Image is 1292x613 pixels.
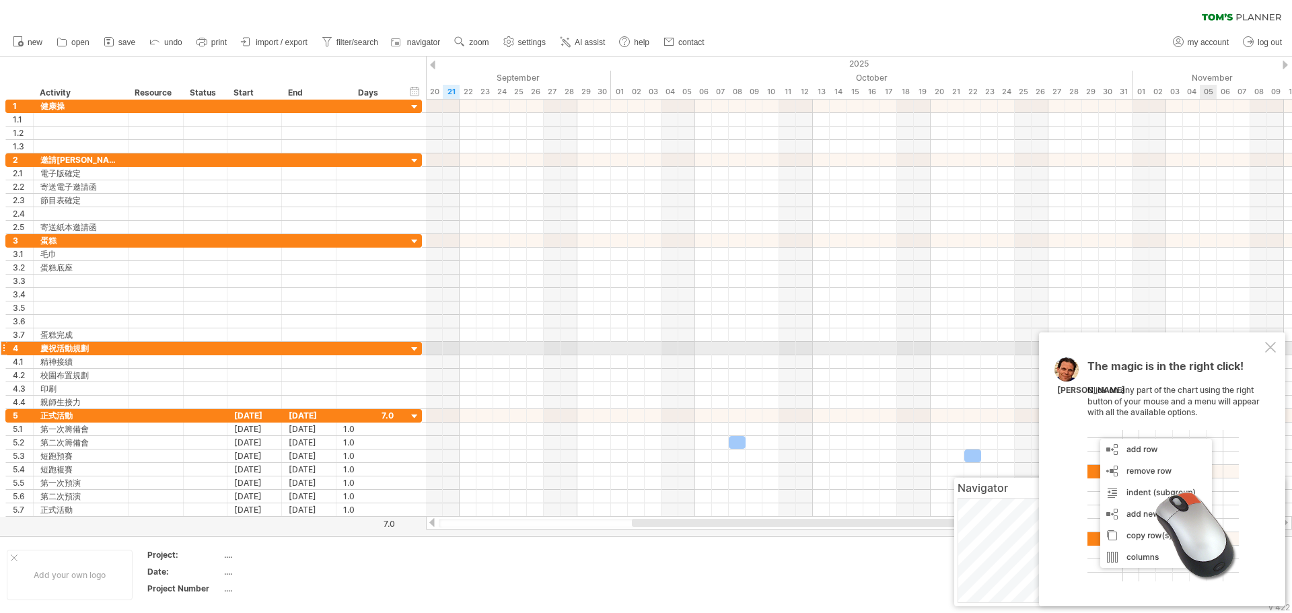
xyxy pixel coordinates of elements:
div: Saturday, 1 November 2025 [1133,85,1149,99]
div: Monday, 27 October 2025 [1048,85,1065,99]
div: Thursday, 25 September 2025 [510,85,527,99]
div: 精神接續 [40,355,121,368]
div: 5.4 [13,463,33,476]
div: 毛巾 [40,248,121,260]
span: log out [1258,38,1282,47]
div: 校園布置規劃 [40,369,121,382]
div: 2.1 [13,167,33,180]
span: The magic is in the right click! [1087,359,1244,380]
div: 1.0 [343,476,394,489]
div: 1.2 [13,127,33,139]
div: Saturday, 4 October 2025 [661,85,678,99]
div: Saturday, 11 October 2025 [779,85,796,99]
span: settings [518,38,546,47]
div: 5.6 [13,490,33,503]
div: 蛋糕底座 [40,261,121,274]
div: 5 [13,409,33,422]
div: [DATE] [227,490,282,503]
div: [DATE] [282,436,336,449]
div: 3.6 [13,315,33,328]
div: Saturday, 25 October 2025 [1015,85,1032,99]
div: 3.7 [13,328,33,341]
div: Tuesday, 21 October 2025 [947,85,964,99]
div: Friday, 26 September 2025 [527,85,544,99]
div: Sunday, 5 October 2025 [678,85,695,99]
a: save [100,34,139,51]
div: Monday, 13 October 2025 [813,85,830,99]
div: 短跑複賽 [40,463,121,476]
div: Wednesday, 1 October 2025 [611,85,628,99]
div: Wednesday, 8 October 2025 [729,85,746,99]
div: Project: [147,549,221,561]
div: 蛋糕 [40,234,121,247]
span: navigator [407,38,440,47]
div: Monday, 6 October 2025 [695,85,712,99]
div: Navigator [958,481,1282,495]
div: Tuesday, 14 October 2025 [830,85,847,99]
div: Sunday, 26 October 2025 [1032,85,1048,99]
div: Friday, 31 October 2025 [1116,85,1133,99]
div: Click on any part of the chart using the right button of your mouse and a menu will appear with a... [1087,361,1262,581]
div: Friday, 7 November 2025 [1233,85,1250,99]
a: help [616,34,653,51]
a: log out [1240,34,1286,51]
div: Sunday, 12 October 2025 [796,85,813,99]
span: save [118,38,135,47]
div: Thursday, 30 October 2025 [1099,85,1116,99]
div: .... [224,583,337,594]
div: 5.3 [13,449,33,462]
span: open [71,38,89,47]
a: zoom [451,34,493,51]
div: 健康操 [40,100,121,112]
div: 3.3 [13,275,33,287]
div: Sunday, 9 November 2025 [1267,85,1284,99]
div: 4.3 [13,382,33,395]
div: 電子版確定 [40,167,121,180]
div: [DATE] [282,476,336,489]
a: AI assist [557,34,609,51]
div: Saturday, 27 September 2025 [544,85,561,99]
div: Add your own logo [7,550,133,600]
div: Monday, 20 October 2025 [931,85,947,99]
a: settings [500,34,550,51]
div: 邀請[PERSON_NAME] [40,153,121,166]
div: 印刷 [40,382,121,395]
div: Tuesday, 7 October 2025 [712,85,729,99]
div: [DATE] [227,436,282,449]
div: 1 [13,100,33,112]
div: .... [224,549,337,561]
div: Friday, 24 October 2025 [998,85,1015,99]
div: [DATE] [282,409,336,422]
div: Thursday, 16 October 2025 [863,85,880,99]
div: Monday, 29 September 2025 [577,85,594,99]
a: contact [660,34,709,51]
div: 2 [13,153,33,166]
span: import / export [256,38,308,47]
div: Saturday, 20 September 2025 [426,85,443,99]
div: 寄送電子邀請函 [40,180,121,193]
div: 5.5 [13,476,33,489]
div: 節目表確定 [40,194,121,207]
div: 3.4 [13,288,33,301]
div: 正式活動 [40,503,121,516]
div: 1.0 [343,436,394,449]
div: 1.1 [13,113,33,126]
div: Monday, 3 November 2025 [1166,85,1183,99]
div: Sunday, 19 October 2025 [914,85,931,99]
div: Tuesday, 28 October 2025 [1065,85,1082,99]
div: 4.1 [13,355,33,368]
div: 3.5 [13,301,33,314]
div: Friday, 3 October 2025 [645,85,661,99]
span: contact [678,38,705,47]
span: new [28,38,42,47]
div: Thursday, 6 November 2025 [1217,85,1233,99]
div: 第二次籌備會 [40,436,121,449]
div: v 422 [1268,602,1290,612]
div: Thursday, 2 October 2025 [628,85,645,99]
a: new [9,34,46,51]
div: Tuesday, 4 November 2025 [1183,85,1200,99]
div: Project Number [147,583,221,594]
div: .... [224,566,337,577]
div: [DATE] [282,463,336,476]
div: 2.3 [13,194,33,207]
